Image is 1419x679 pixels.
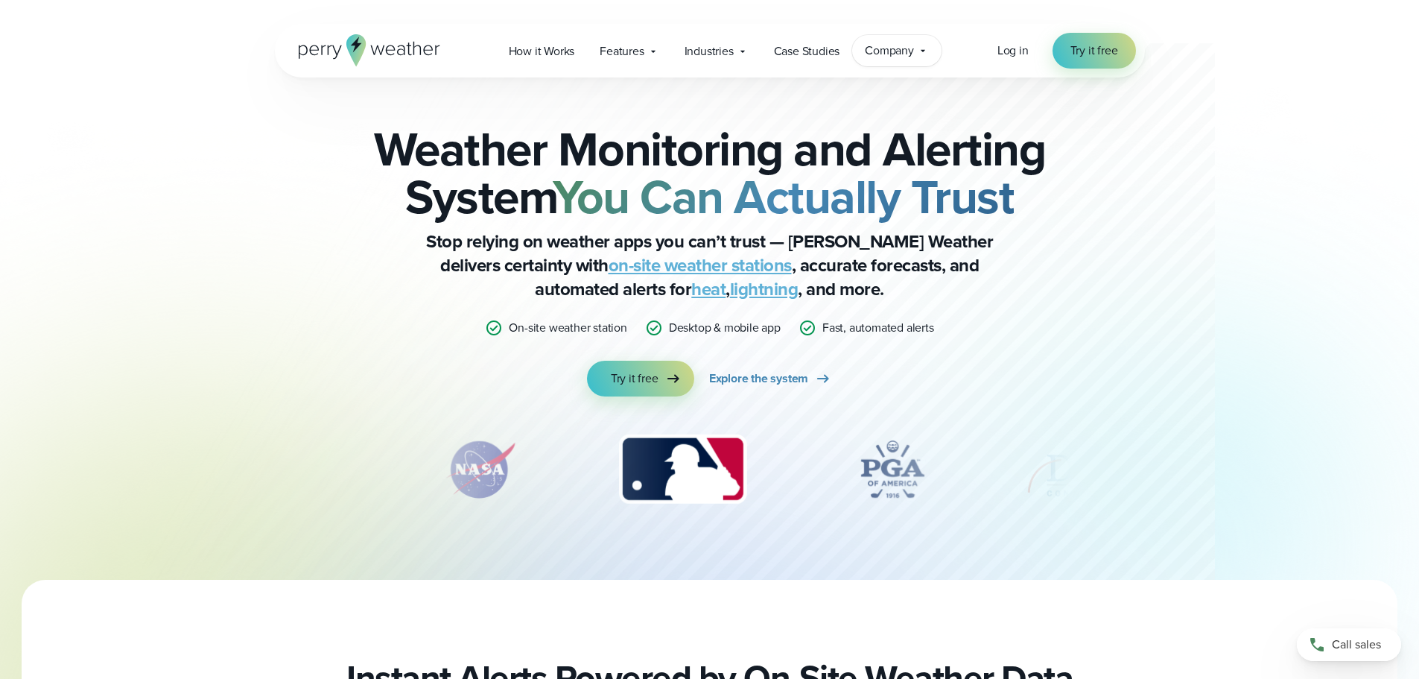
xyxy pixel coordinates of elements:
[553,162,1014,232] strong: You Can Actually Trust
[833,432,952,507] img: PGA.svg
[611,370,658,388] span: Try it free
[428,432,533,507] div: 2 of 12
[1332,636,1381,654] span: Call sales
[997,42,1029,59] span: Log in
[1070,42,1118,60] span: Try it free
[685,42,734,60] span: Industries
[730,276,799,303] a: lightning
[709,370,808,388] span: Explore the system
[496,36,588,66] a: How it Works
[600,42,644,60] span: Features
[997,42,1029,60] a: Log in
[1297,628,1401,661] a: Call sales
[145,432,356,507] img: Turner-Construction_1.svg
[604,432,761,507] img: MLB.svg
[833,432,952,507] div: 4 of 12
[709,361,832,397] a: Explore the system
[1053,33,1136,69] a: Try it free
[1023,432,1143,507] div: 5 of 12
[669,319,781,337] p: Desktop & mobile app
[349,432,1070,514] div: slideshow
[604,432,761,507] div: 3 of 12
[761,36,853,66] a: Case Studies
[691,276,726,303] a: heat
[609,252,792,279] a: on-site weather stations
[349,125,1070,221] h2: Weather Monitoring and Alerting System
[509,42,575,60] span: How it Works
[865,42,914,60] span: Company
[145,432,356,507] div: 1 of 12
[774,42,840,60] span: Case Studies
[412,230,1008,301] p: Stop relying on weather apps you can’t trust — [PERSON_NAME] Weather delivers certainty with , ac...
[822,319,934,337] p: Fast, automated alerts
[509,319,626,337] p: On-site weather station
[1023,432,1143,507] img: DPR-Construction.svg
[587,361,694,397] a: Try it free
[428,432,533,507] img: NASA.svg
